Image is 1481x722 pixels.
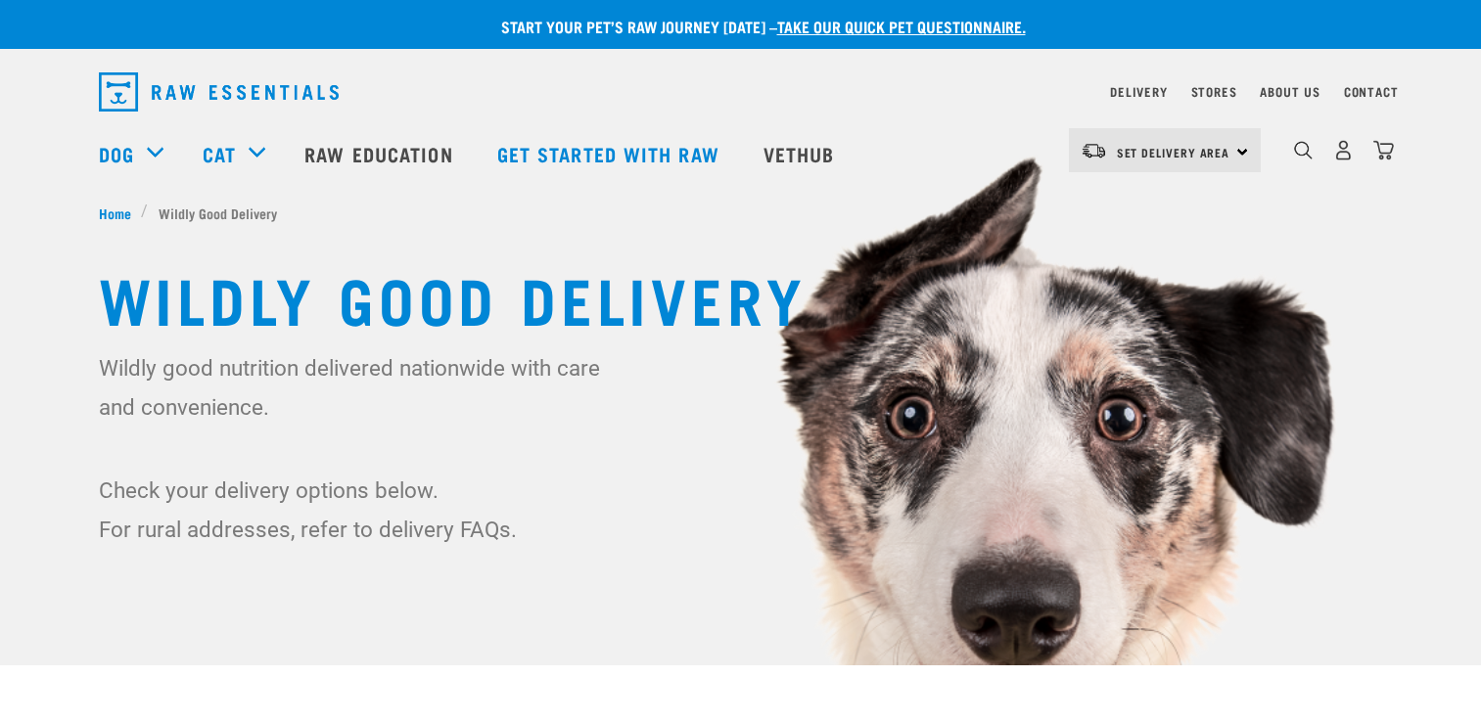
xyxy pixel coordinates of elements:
[1373,140,1394,160] img: home-icon@2x.png
[99,262,1383,333] h1: Wildly Good Delivery
[99,72,339,112] img: Raw Essentials Logo
[1294,141,1313,159] img: home-icon-1@2x.png
[203,139,236,168] a: Cat
[1117,149,1230,156] span: Set Delivery Area
[99,203,131,223] span: Home
[744,114,859,193] a: Vethub
[1260,88,1319,95] a: About Us
[99,139,134,168] a: Dog
[285,114,477,193] a: Raw Education
[1081,142,1107,159] img: van-moving.png
[99,203,1383,223] nav: breadcrumbs
[1333,140,1354,160] img: user.png
[1344,88,1399,95] a: Contact
[1110,88,1167,95] a: Delivery
[777,22,1026,30] a: take our quick pet questionnaire.
[99,203,142,223] a: Home
[1191,88,1237,95] a: Stores
[83,65,1399,119] nav: dropdown navigation
[99,348,613,427] p: Wildly good nutrition delivered nationwide with care and convenience.
[478,114,744,193] a: Get started with Raw
[99,471,613,549] p: Check your delivery options below. For rural addresses, refer to delivery FAQs.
